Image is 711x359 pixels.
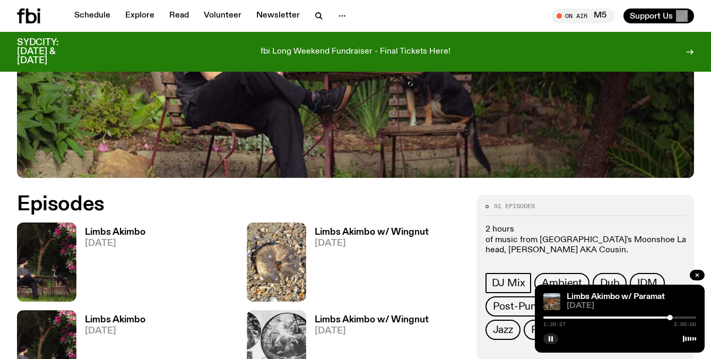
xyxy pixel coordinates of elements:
p: 2 hours of music from [GEOGRAPHIC_DATA]'s Moonshoe Label head, [PERSON_NAME] AKA Cousin. [485,225,686,255]
span: 1:39:27 [543,322,566,327]
span: 2:00:00 [674,322,696,327]
a: Dub [593,273,627,293]
p: fbi Long Weekend Fundraiser - Final Tickets Here! [261,47,450,57]
a: IDM [630,273,664,293]
span: 91 episodes [494,203,535,209]
button: On AirM5 [551,8,615,23]
h2: Episodes [17,195,464,214]
span: [DATE] [315,239,429,248]
h3: Limbs Akimbo [85,228,145,237]
h3: SYDCITY: [DATE] & [DATE] [17,38,85,65]
button: Support Us [623,8,694,23]
span: DJ Mix [492,277,525,289]
span: Post-Punk [493,301,542,312]
span: [DATE] [315,327,429,336]
span: IDM [637,277,657,289]
a: Post-Rock [524,320,587,340]
a: Explore [119,8,161,23]
span: Post-Rock [531,324,580,336]
span: Support Us [630,11,673,21]
span: [DATE] [85,239,145,248]
a: Limbs Akimbo w/ Paramat [567,293,665,301]
a: Schedule [68,8,117,23]
h3: Limbs Akimbo w/ Wingnut [315,228,429,237]
span: Jazz [493,324,513,336]
a: DJ Mix [485,273,532,293]
a: Post-Punk [485,296,549,317]
h3: Limbs Akimbo w/ Wingnut [315,315,429,324]
a: Limbs Akimbo w/ Wingnut[DATE] [306,228,429,302]
span: [DATE] [85,327,145,336]
span: Ambient [542,277,582,289]
a: Volunteer [197,8,248,23]
img: Jackson sits at an outdoor table, legs crossed and gazing at a black and brown dog also sitting a... [17,223,76,302]
span: Dub [600,277,619,289]
a: Limbs Akimbo[DATE] [76,228,145,302]
a: Ambient [534,273,589,293]
a: Read [163,8,195,23]
a: Newsletter [250,8,306,23]
a: Jazz [485,320,521,340]
h3: Limbs Akimbo [85,315,145,324]
span: [DATE] [567,302,696,310]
